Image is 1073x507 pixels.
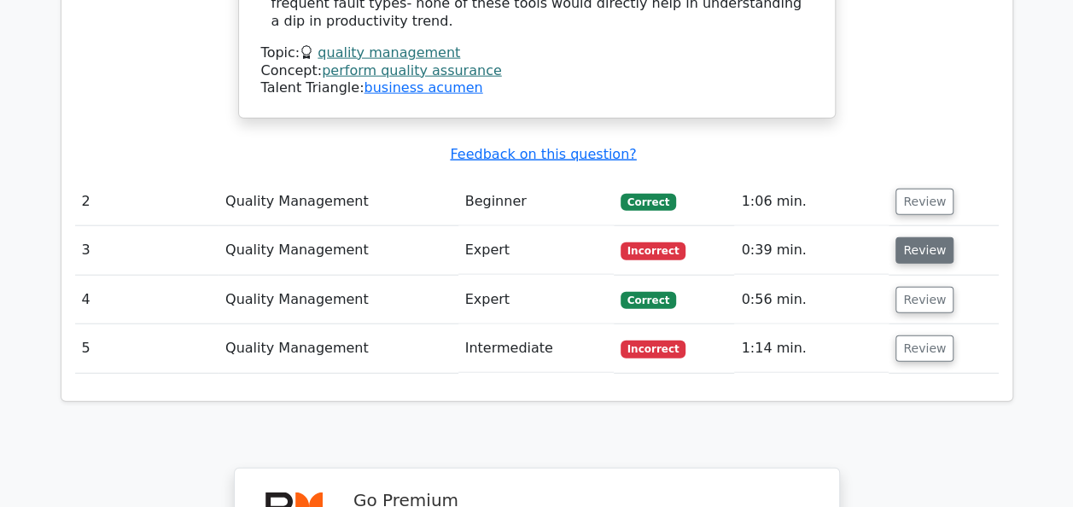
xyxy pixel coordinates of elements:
[895,335,953,362] button: Review
[322,62,502,79] a: perform quality assurance
[895,189,953,215] button: Review
[458,324,614,373] td: Intermediate
[318,44,460,61] a: quality management
[621,194,676,211] span: Correct
[219,178,458,226] td: Quality Management
[458,276,614,324] td: Expert
[734,324,889,373] td: 1:14 min.
[458,178,614,226] td: Beginner
[219,226,458,275] td: Quality Management
[734,226,889,275] td: 0:39 min.
[75,276,219,324] td: 4
[261,44,813,62] div: Topic:
[219,276,458,324] td: Quality Management
[621,292,676,309] span: Correct
[261,44,813,97] div: Talent Triangle:
[75,178,219,226] td: 2
[75,226,219,275] td: 3
[895,287,953,313] button: Review
[621,242,686,259] span: Incorrect
[895,237,953,264] button: Review
[734,276,889,324] td: 0:56 min.
[219,324,458,373] td: Quality Management
[75,324,219,373] td: 5
[261,62,813,80] div: Concept:
[450,146,636,162] a: Feedback on this question?
[734,178,889,226] td: 1:06 min.
[458,226,614,275] td: Expert
[621,341,686,358] span: Incorrect
[364,79,482,96] a: business acumen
